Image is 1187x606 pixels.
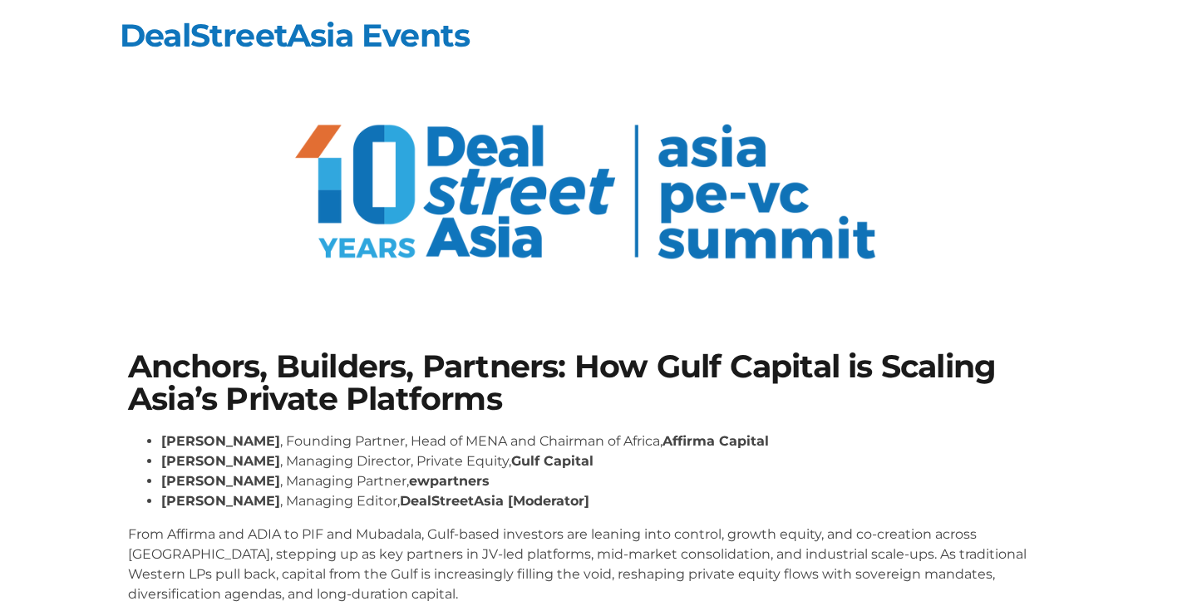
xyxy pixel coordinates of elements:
strong: Affirma Capital [662,433,769,449]
strong: DealStreetAsia [Moderator] [400,493,589,509]
li: , Founding Partner, Head of MENA and Chairman of Africa, [161,431,1059,451]
h1: Anchors, Builders, Partners: How Gulf Capital is Scaling Asia’s Private Platforms [128,351,1059,415]
li: , Managing Editor, [161,491,1059,511]
strong: [PERSON_NAME] [161,453,280,469]
strong: [PERSON_NAME] [161,473,280,489]
p: From Affirma and ADIA to PIF and Mubadala, Gulf-based investors are leaning into control, growth ... [128,525,1059,604]
li: , Managing Partner, [161,471,1059,491]
strong: ewpartners [409,473,490,489]
a: DealStreetAsia Events [120,16,470,55]
strong: Gulf Capital [511,453,593,469]
strong: [PERSON_NAME] [161,493,280,509]
strong: [PERSON_NAME] [161,433,280,449]
li: , Managing Director, Private Equity, [161,451,1059,471]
